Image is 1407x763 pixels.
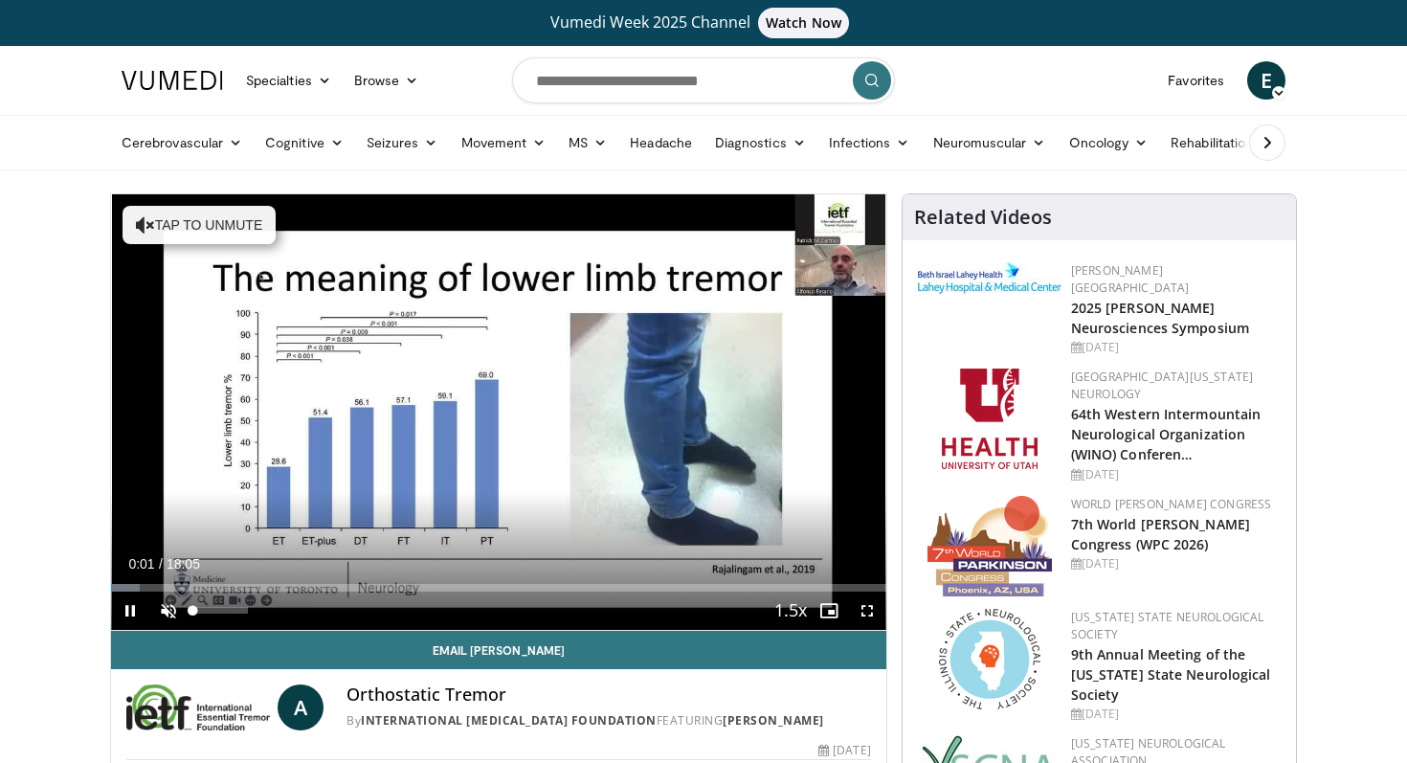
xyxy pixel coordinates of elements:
img: 71a8b48c-8850-4916-bbdd-e2f3ccf11ef9.png.150x105_q85_autocrop_double_scale_upscale_version-0.2.png [939,609,1040,709]
a: World [PERSON_NAME] Congress [1071,496,1272,512]
button: Unmute [149,592,188,630]
a: Neuromuscular [922,123,1058,162]
a: E [1247,61,1285,100]
a: Oncology [1058,123,1160,162]
a: Cognitive [254,123,355,162]
a: Vumedi Week 2025 ChannelWatch Now [124,8,1283,38]
div: [DATE] [1071,706,1281,723]
h4: Related Videos [914,206,1052,229]
a: 64th Western Intermountain Neurological Organization (WINO) Conferen… [1071,405,1262,463]
button: Playback Rate [771,592,810,630]
a: Diagnostics [703,123,817,162]
video-js: Video Player [111,194,886,631]
a: 9th Annual Meeting of the [US_STATE] State Neurological Society [1071,645,1271,704]
a: Headache [618,123,703,162]
a: [US_STATE] State Neurological Society [1071,609,1264,642]
span: 18:05 [167,556,200,572]
a: [PERSON_NAME][GEOGRAPHIC_DATA] [1071,262,1190,296]
a: 2025 [PERSON_NAME] Neurosciences Symposium [1071,299,1249,337]
a: Cerebrovascular [110,123,254,162]
a: Rehabilitation [1159,123,1264,162]
div: Volume Level [192,607,247,614]
a: International [MEDICAL_DATA] Foundation [361,712,657,729]
img: VuMedi Logo [122,71,223,90]
span: Watch Now [758,8,849,38]
img: 16fe1da8-a9a0-4f15-bd45-1dd1acf19c34.png.150x105_q85_autocrop_double_scale_upscale_version-0.2.png [927,496,1052,596]
div: [DATE] [1071,466,1281,483]
div: [DATE] [1071,339,1281,356]
a: Seizures [355,123,450,162]
a: [GEOGRAPHIC_DATA][US_STATE] Neurology [1071,369,1254,402]
img: International Essential Tremor Foundation [126,684,270,730]
button: Pause [111,592,149,630]
a: Specialties [234,61,343,100]
a: MS [557,123,618,162]
a: A [278,684,324,730]
div: [DATE] [818,742,870,759]
div: [DATE] [1071,555,1281,572]
img: e7977282-282c-4444-820d-7cc2733560fd.jpg.150x105_q85_autocrop_double_scale_upscale_version-0.2.jpg [918,262,1061,294]
a: [PERSON_NAME] [723,712,824,729]
div: By FEATURING [346,712,871,729]
a: Favorites [1156,61,1236,100]
button: Enable picture-in-picture mode [810,592,848,630]
input: Search topics, interventions [512,57,895,103]
a: Movement [450,123,558,162]
div: Progress Bar [111,584,886,592]
button: Fullscreen [848,592,886,630]
a: Email [PERSON_NAME] [111,631,886,669]
a: Infections [817,123,922,162]
button: Tap to unmute [123,206,276,244]
a: Browse [343,61,431,100]
a: 7th World [PERSON_NAME] Congress (WPC 2026) [1071,515,1250,553]
img: f6362829-b0a3-407d-a044-59546adfd345.png.150x105_q85_autocrop_double_scale_upscale_version-0.2.png [942,369,1038,469]
span: / [159,556,163,572]
span: 0:01 [128,556,154,572]
h4: Orthostatic Tremor [346,684,871,706]
span: Vumedi Week 2025 Channel [550,11,857,33]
